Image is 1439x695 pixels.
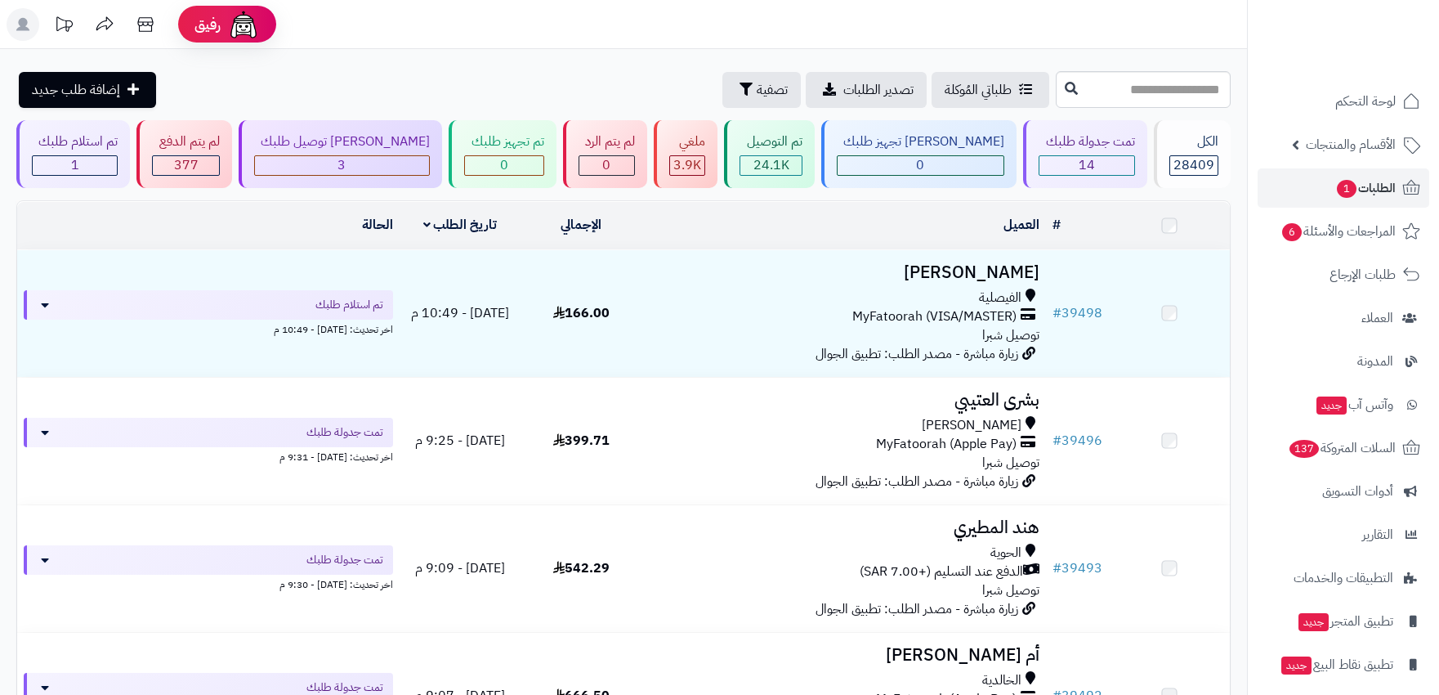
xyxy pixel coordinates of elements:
[152,132,219,151] div: لم يتم الدفع
[133,120,235,188] a: لم يتم الدفع 377
[1052,431,1102,451] a: #39496
[753,155,789,175] span: 24.1K
[945,80,1012,100] span: طلباتي المُوكلة
[721,120,817,188] a: تم التوصيل 24.1K
[816,472,1018,491] span: زيارة مباشرة - مصدر الطلب: تطبيق الجوال
[1052,303,1061,323] span: #
[1052,215,1061,235] a: #
[560,120,650,188] a: لم يتم الرد 0
[1258,472,1429,511] a: أدوات التسويق
[1335,177,1396,200] span: الطلبات
[669,132,705,151] div: ملغي
[1258,428,1429,468] a: السلات المتروكة137
[1258,385,1429,424] a: وآتس آبجديد
[982,581,1039,600] span: توصيل شبرا
[650,120,721,188] a: ملغي 3.9K
[990,544,1021,563] span: الحوية
[982,325,1039,345] span: توصيل شبرا
[19,72,156,108] a: إضافة طلب جديد
[1330,263,1396,286] span: طلبات الإرجاع
[553,303,610,323] span: 166.00
[837,132,1004,151] div: [PERSON_NAME] تجهيز طلبك
[362,215,393,235] a: الحالة
[648,518,1039,537] h3: هند المطيري
[1298,613,1329,631] span: جديد
[1288,437,1396,460] span: السلات المتروكة
[982,671,1021,690] span: الخالدية
[1322,480,1393,503] span: أدوات التسويق
[1052,558,1102,578] a: #39493
[673,155,701,175] span: 3.9K
[1039,156,1133,175] div: 14
[235,120,445,188] a: [PERSON_NAME] توصيل طلبك 3
[1335,90,1396,113] span: لوحة التحكم
[1020,120,1150,188] a: تمت جدولة طلبك 14
[757,80,788,100] span: تصفية
[423,215,498,235] a: تاريخ الطلب
[1258,82,1429,121] a: لوحة التحكم
[916,155,924,175] span: 0
[1151,120,1234,188] a: الكل28409
[500,155,508,175] span: 0
[254,132,430,151] div: [PERSON_NAME] توصيل طلبك
[33,156,117,175] div: 1
[227,8,260,41] img: ai-face.png
[1362,523,1393,546] span: التقارير
[1316,397,1347,415] span: جديد
[1003,215,1039,235] a: العميل
[24,575,393,592] div: اخر تحديث: [DATE] - 9:30 م
[1258,602,1429,641] a: تطبيق المتجرجديد
[553,558,610,578] span: 542.29
[411,303,509,323] span: [DATE] - 10:49 م
[843,80,914,100] span: تصدير الطلبات
[24,320,393,337] div: اخر تحديث: [DATE] - 10:49 م
[982,453,1039,473] span: توصيل شبرا
[1169,132,1218,151] div: الكل
[1336,179,1357,199] span: 1
[579,156,634,175] div: 0
[979,289,1021,307] span: الفيصلية
[1258,298,1429,338] a: العملاء
[1297,610,1393,633] span: تطبيق المتجر
[876,435,1017,454] span: MyFatoorah (Apple Pay)
[71,155,79,175] span: 1
[194,15,221,34] span: رفيق
[315,297,383,313] span: تم استلام طلبك
[1361,307,1393,330] span: العملاء
[922,416,1021,435] span: [PERSON_NAME]
[1306,133,1396,156] span: الأقسام والمنتجات
[740,132,802,151] div: تم التوصيل
[579,132,635,151] div: لم يتم الرد
[838,156,1003,175] div: 0
[1258,212,1429,251] a: المراجعات والأسئلة6
[1258,168,1429,208] a: الطلبات1
[1280,653,1393,676] span: تطبيق نقاط البيع
[465,156,543,175] div: 0
[1258,515,1429,554] a: التقارير
[852,307,1017,326] span: MyFatoorah (VISA/MASTER)
[1315,393,1393,416] span: وآتس آب
[153,156,218,175] div: 377
[1258,645,1429,684] a: تطبيق نقاط البيعجديد
[670,156,704,175] div: 3880
[1281,657,1312,675] span: جديد
[1294,567,1393,590] span: التطبيقات والخدمات
[255,156,429,175] div: 3
[24,447,393,464] div: اخر تحديث: [DATE] - 9:31 م
[1039,132,1134,151] div: تمت جدولة طلبك
[1328,12,1423,47] img: logo-2.png
[306,552,383,568] span: تمت جدولة طلبك
[464,132,543,151] div: تم تجهيز طلبك
[722,72,801,108] button: تصفية
[174,155,199,175] span: 377
[806,72,927,108] a: تصدير الطلبات
[415,431,505,451] span: [DATE] - 9:25 م
[1173,155,1214,175] span: 28409
[818,120,1020,188] a: [PERSON_NAME] تجهيز طلبك 0
[306,424,383,441] span: تمت جدولة طلبك
[816,344,1018,364] span: زيارة مباشرة - مصدر الطلب: تطبيق الجوال
[445,120,559,188] a: تم تجهيز طلبك 0
[43,8,84,45] a: تحديثات المنصة
[602,155,610,175] span: 0
[648,646,1039,665] h3: أم [PERSON_NAME]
